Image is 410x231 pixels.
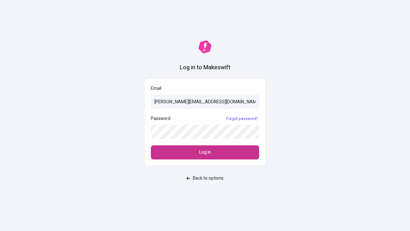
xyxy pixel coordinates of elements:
[225,116,259,121] a: Forgot password?
[151,145,259,159] button: Log in
[199,149,211,156] span: Log in
[183,173,227,184] button: Back to options
[151,85,259,92] p: Email
[151,115,170,122] p: Password
[193,175,224,182] span: Back to options
[151,95,259,109] input: Email
[180,64,230,72] h1: Log in to Makeswift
